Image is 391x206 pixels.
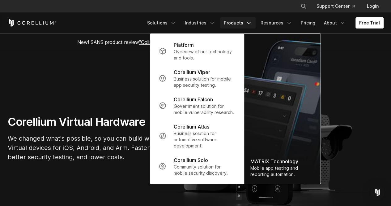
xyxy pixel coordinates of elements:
p: Business solution for automotive software development. [174,130,235,149]
a: Solutions [143,17,180,28]
a: Pricing [297,17,319,28]
div: MATRIX Technology [250,158,315,165]
a: Corellium Viper Business solution for mobile app security testing. [154,65,240,92]
h1: Corellium Virtual Hardware [8,115,193,129]
p: Corellium Viper [174,68,210,76]
button: Search [298,1,309,12]
p: Government solution for mobile vulnerability research. [174,103,235,116]
p: Corellium Atlas [174,123,209,130]
img: Matrix_WebNav_1x [244,34,321,184]
a: Products [220,17,256,28]
p: Business solution for mobile app security testing. [174,76,235,88]
a: Free Trial [355,17,384,28]
a: Industries [181,17,219,28]
a: Support Center [312,1,359,12]
a: MATRIX Technology Mobile app testing and reporting automation. [244,34,321,184]
span: New! SANS product review now available. [77,39,314,45]
a: "Collaborative Mobile App Security Development and Analysis" [139,39,282,45]
a: About [320,17,349,28]
p: Platform [174,41,194,49]
p: Community solution for mobile security discovery. [174,164,235,176]
p: Corellium Falcon [174,96,213,103]
p: Overview of our technology and tools. [174,49,235,61]
a: Platform Overview of our technology and tools. [154,37,240,65]
p: Corellium Solo [174,156,208,164]
a: Corellium Solo Community solution for mobile security discovery. [154,153,240,180]
div: Navigation Menu [293,1,384,12]
div: Navigation Menu [143,17,384,28]
a: Resources [257,17,296,28]
div: Open Intercom Messenger [370,185,385,200]
a: Corellium Falcon Government solution for mobile vulnerability research. [154,92,240,119]
a: Corellium Atlas Business solution for automotive software development. [154,119,240,153]
p: We changed what's possible, so you can build what's next. Virtual devices for iOS, Android, and A... [8,134,193,162]
a: Login [362,1,384,12]
a: Corellium Home [8,19,57,27]
div: Mobile app testing and reporting automation. [250,165,315,178]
